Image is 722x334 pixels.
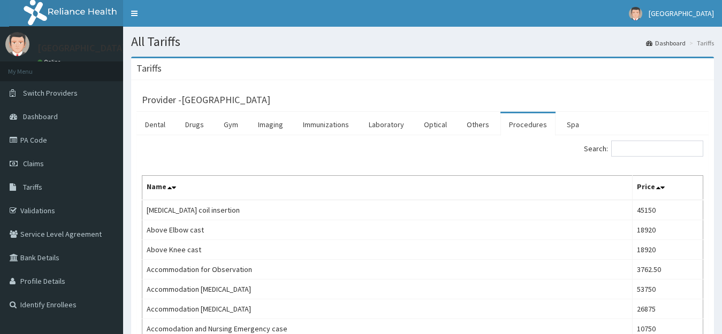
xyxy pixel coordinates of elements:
td: Above Knee cast [142,240,633,260]
td: [MEDICAL_DATA] coil insertion [142,200,633,220]
h3: Tariffs [136,64,162,73]
a: Online [37,58,63,66]
a: Immunizations [294,113,358,136]
td: 53750 [633,279,703,299]
h3: Provider - [GEOGRAPHIC_DATA] [142,95,270,105]
a: Drugs [177,113,212,136]
a: Dental [136,113,174,136]
span: Dashboard [23,112,58,121]
li: Tariffs [687,38,714,48]
a: Imaging [249,113,292,136]
label: Search: [584,141,703,157]
td: Above Elbow cast [142,220,633,240]
span: [GEOGRAPHIC_DATA] [649,9,714,18]
td: Accommodation [MEDICAL_DATA] [142,279,633,299]
th: Price [633,176,703,200]
img: User Image [629,7,642,20]
a: Gym [215,113,247,136]
span: Switch Providers [23,88,78,98]
td: 3762.50 [633,260,703,279]
a: Dashboard [646,38,686,48]
td: Accommodation for Observation [142,260,633,279]
a: Optical [415,113,455,136]
td: 18920 [633,240,703,260]
input: Search: [611,141,703,157]
td: Accommodation [MEDICAL_DATA] [142,299,633,319]
td: 45150 [633,200,703,220]
a: Others [458,113,498,136]
img: User Image [5,32,29,56]
a: Procedures [500,113,556,136]
td: 18920 [633,220,703,240]
th: Name [142,176,633,200]
td: 26875 [633,299,703,319]
p: [GEOGRAPHIC_DATA] [37,43,126,53]
span: Claims [23,159,44,168]
span: Tariffs [23,182,42,192]
a: Spa [558,113,588,136]
a: Laboratory [360,113,413,136]
h1: All Tariffs [131,35,714,49]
